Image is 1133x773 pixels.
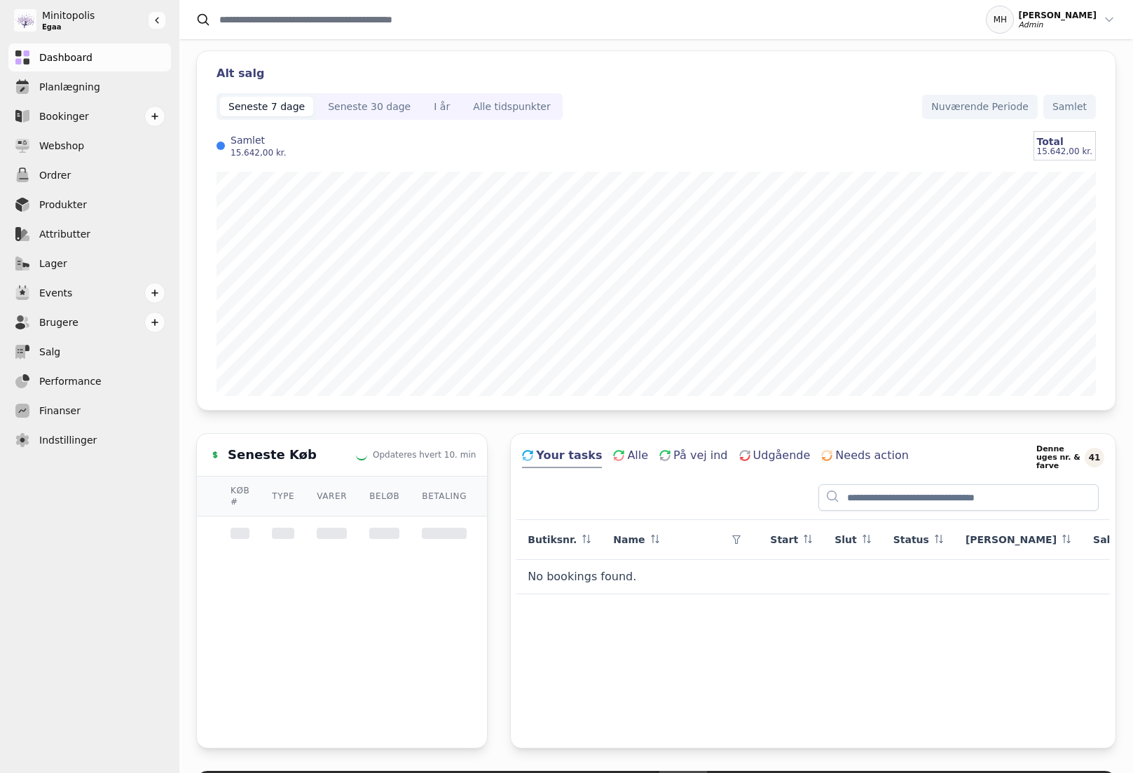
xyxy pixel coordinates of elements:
[1037,146,1092,157] div: 15.642,00 kr.
[478,477,516,517] th: Tid
[966,533,1057,547] span: [PERSON_NAME]
[217,65,1096,82] div: Alt salg
[8,191,171,219] a: Produkter
[931,100,1029,114] span: Nuværende Periode
[770,533,798,547] span: Start
[231,133,286,147] label: Samlet
[821,447,908,468] button: Needs action
[305,477,358,517] th: Varer
[39,374,102,389] span: Performance
[39,345,60,360] span: Salg
[39,109,89,124] span: Bookinger
[39,50,92,65] span: Dashboard
[39,433,97,448] span: Indstillinger
[8,308,171,336] a: Brugere
[893,533,929,547] span: Status
[328,100,411,114] div: Seneste 30 dage
[1093,533,1117,547] span: Salg
[528,533,577,547] span: Butiksnr.
[8,161,171,189] a: Ordrer
[423,93,462,120] button: I år
[39,256,67,271] span: Lager
[835,447,908,464] span: Needs action
[613,447,648,468] button: Alle
[434,100,450,114] div: I år
[8,43,171,71] a: Dashboard
[411,477,478,517] th: Betaling
[217,93,317,120] button: Seneste 7 dage
[739,447,811,468] button: Udgående
[231,147,286,158] div: 15.642,00 kr.
[8,102,171,130] a: Bookinger
[39,168,71,183] span: Ordrer
[39,286,72,301] span: Events
[8,249,171,278] a: Lager
[8,132,171,160] a: Webshop
[1018,10,1097,21] div: [PERSON_NAME]
[317,93,423,120] button: Seneste 30 dage
[627,447,648,464] span: Alle
[39,227,90,242] span: Attributter
[219,477,261,517] th: Køb #
[8,426,171,454] a: Indstillinger
[522,447,602,468] button: Your tasks
[1052,100,1087,114] span: Samlet
[673,447,727,464] span: På vej ind
[462,93,563,120] button: Alle tidspunkter
[753,447,811,464] span: Udgående
[8,279,171,307] a: Events
[8,338,171,366] a: Salg
[1036,445,1082,470] span: Denne uges nr. & farve
[373,449,476,460] div: Opdateres hvert 10. min
[39,315,78,330] span: Brugere
[39,80,100,95] span: Planlægning
[1085,448,1104,467] div: 41
[261,477,305,517] th: Type
[8,73,171,101] a: Planlægning
[8,367,171,395] a: Performance
[1037,135,1092,149] div: Total
[39,139,84,153] span: Webshop
[473,100,551,114] div: Alle tidspunkter
[536,447,602,464] span: Your tasks
[922,95,1038,119] button: Nuværende Periode
[659,447,727,468] button: På vej ind
[1018,21,1097,29] div: Admin
[358,477,411,517] th: Beløb
[835,533,857,547] span: Slut
[1043,95,1096,119] button: Samlet
[8,397,171,425] a: Finanser
[986,6,1014,34] div: MH
[986,6,1116,34] button: MH[PERSON_NAME]Admin
[613,533,645,547] span: Name
[149,12,165,29] button: Gør sidebaren større eller mindre
[228,100,305,114] div: Seneste 7 dage
[39,198,87,212] span: Produkter
[228,445,317,465] h3: Seneste Køb
[39,404,81,418] span: Finanser
[8,220,171,248] a: Attributter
